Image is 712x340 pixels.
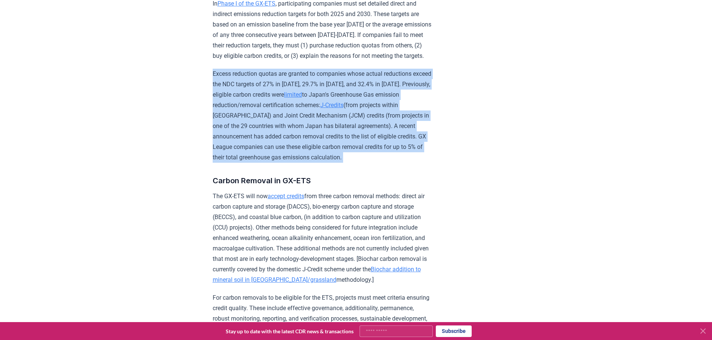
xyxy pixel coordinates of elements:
[268,193,304,200] a: accept credits
[213,69,431,163] p: Excess reduction quotas are granted to companies whose actual reductions exceed the NDC targets o...
[320,102,343,109] a: J-Credits
[213,175,431,187] h3: Carbon Removal in GX-ETS
[213,191,431,285] p: The GX-ETS will now from three carbon removal methods: direct air carbon capture and storage (DAC...
[284,91,302,98] a: limited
